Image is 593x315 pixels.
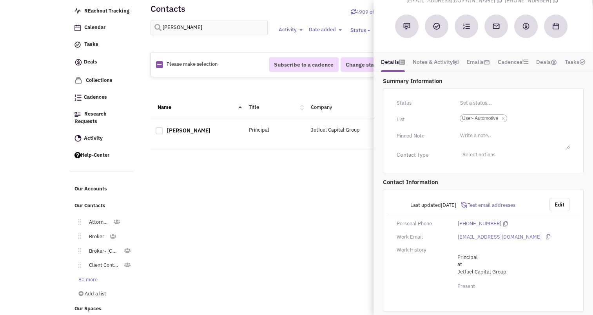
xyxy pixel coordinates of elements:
[579,59,586,65] img: TaskCount.png
[458,97,570,109] input: Set a status...
[74,248,81,253] img: Move.png
[74,202,105,209] span: Our Contacts
[350,27,366,34] span: Status
[74,234,81,239] img: Move.png
[86,77,112,83] span: Collections
[71,288,132,300] a: Add a list
[84,135,103,141] span: Activity
[457,254,583,261] span: Principal
[536,56,557,68] a: Deals
[167,61,218,67] span: Please make selection
[71,20,134,35] a: Calendar
[383,178,584,186] p: Contact Information
[308,26,335,33] span: Date added
[71,148,134,163] a: Help-Center
[81,260,124,271] a: Client Contact
[392,220,453,228] div: Personal Phone
[565,56,586,68] a: Tasks
[269,57,339,72] button: Subscribe to a cadence
[392,198,461,213] div: Last updated
[71,73,134,88] a: Collections
[84,94,107,101] span: Cadences
[71,199,134,214] a: Our Contacts
[392,246,453,254] div: Work History
[74,76,82,84] img: icon-collection-lavender.png
[463,23,470,30] img: Subscribe to a cadence
[74,305,102,312] span: Our Spaces
[351,9,410,15] a: Sync contacts with Retailsphere
[392,130,453,142] div: Pinned Note
[484,59,490,65] img: icon-email-active-16.png
[74,135,82,142] img: Activity.png
[501,115,505,122] a: ×
[84,7,129,14] span: REachout Tracking
[462,115,499,122] span: User- Automotive
[74,58,82,67] img: icon-deals.svg
[457,268,583,276] span: Jetfuel Capital Group
[74,110,107,125] span: Research Requests
[467,202,515,208] span: Test email addresses
[84,24,105,31] span: Calendar
[381,56,405,68] a: Details
[392,97,453,109] div: Status
[551,59,557,65] img: icon-dealamount.png
[71,131,134,146] a: Activity
[74,262,81,268] img: Move.png
[306,127,399,134] div: Jetfuel Capital Group
[457,254,569,276] span: at
[345,23,375,37] button: Status
[498,56,528,68] a: Cadences
[457,283,475,290] span: Present
[433,23,440,30] img: Add a Task
[74,112,81,117] img: Research.png
[158,104,171,110] a: Name
[549,198,569,211] button: Edit
[84,41,98,48] span: Tasks
[467,56,490,68] a: Emails
[458,234,542,241] a: [EMAIL_ADDRESS][DOMAIN_NAME]
[81,217,113,228] a: Attorney
[553,23,559,29] img: Schedule a Meeting
[392,113,453,126] div: List
[156,61,163,68] img: Rectangle.png
[383,77,584,85] p: Summary Information
[244,127,306,134] div: Principal
[276,26,305,34] button: Activity
[74,186,107,192] span: Our Accounts
[403,23,410,30] img: Add a note
[74,219,81,225] img: Move.png
[71,182,134,197] a: Our Accounts
[74,42,81,48] img: icon-tasks.png
[71,4,134,19] a: REachout Tracking
[81,246,124,257] a: Broker- [GEOGRAPHIC_DATA]
[71,274,102,286] a: 80 more
[311,104,332,110] a: Company
[71,37,134,52] a: Tasks
[74,25,81,31] img: Calendar.png
[71,107,134,129] a: Research Requests
[74,152,81,158] img: help.png
[306,26,344,34] button: Date added
[392,234,453,241] div: Work Email
[81,231,109,243] a: Broker
[392,151,453,159] div: Contact Type
[441,202,456,208] span: [DATE]
[151,20,268,35] input: Search contacts
[71,90,134,105] a: Cadences
[151,5,185,12] h2: Contacts
[249,104,259,110] a: Title
[413,56,459,68] a: Notes & Activity
[509,114,526,122] input: ×User- Automotive
[492,22,500,30] img: Send an email
[458,149,570,161] span: Select options
[458,220,501,228] a: [PHONE_NUMBER]
[453,59,459,65] img: icon-note.png
[278,26,296,33] span: Activity
[71,54,134,71] a: Deals
[74,94,82,101] img: Cadences_logo.png
[167,127,210,134] a: [PERSON_NAME]
[522,22,530,30] img: Create a deal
